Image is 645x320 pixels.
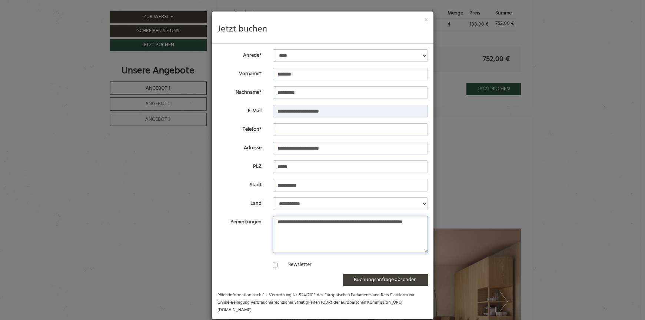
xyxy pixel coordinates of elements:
[212,105,267,115] label: E-Mail
[217,299,402,313] a: [URL][DOMAIN_NAME]
[280,261,312,269] label: Newsletter
[217,291,415,313] small: Pflichtinformation nach EU-Verordnung Nr. 524/2013 des Europäischen Parlaments und Rats Plattform...
[212,160,267,170] label: PLZ
[134,6,158,17] div: [DATE]
[6,20,105,40] div: Guten Tag, wie können wir Ihnen helfen?
[212,86,267,96] label: Nachname*
[212,216,267,226] label: Bemerkungen
[212,179,267,189] label: Stadt
[212,197,267,207] label: Land
[217,24,428,34] h3: Jetzt buchen
[212,49,267,59] label: Anrede*
[212,123,267,133] label: Telefon*
[212,142,267,152] label: Adresse
[212,68,267,78] label: Vorname*
[11,21,102,26] div: Berghotel Ratschings
[343,274,428,286] button: Buchungsanfrage absenden
[424,16,428,24] button: ×
[252,196,292,208] button: Senden
[11,34,102,38] small: 21:45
